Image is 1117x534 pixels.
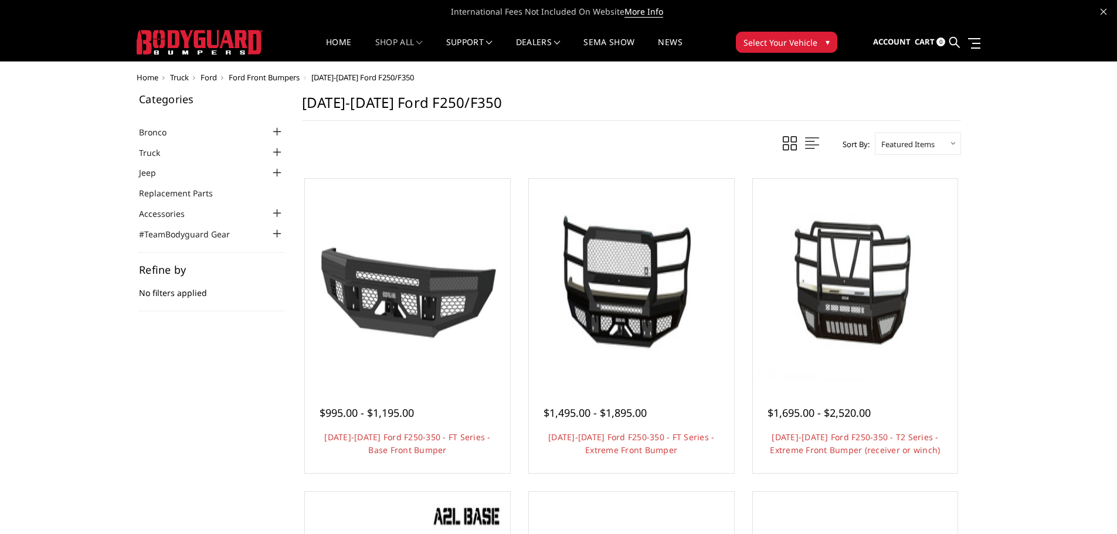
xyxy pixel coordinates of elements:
span: $1,495.00 - $1,895.00 [544,406,647,420]
a: [DATE]-[DATE] Ford F250-350 - FT Series - Base Front Bumper [324,431,490,455]
h1: [DATE]-[DATE] Ford F250/F350 [302,94,961,121]
span: Cart [915,36,935,47]
a: Ford Front Bumpers [229,72,300,83]
button: Select Your Vehicle [736,32,837,53]
a: shop all [375,38,423,61]
span: Account [873,36,911,47]
a: Support [446,38,493,61]
a: Ford [201,72,217,83]
div: No filters applied [139,264,284,311]
a: News [658,38,682,61]
a: Dealers [516,38,561,61]
a: Cart 0 [915,26,945,58]
a: [DATE]-[DATE] Ford F250-350 - FT Series - Extreme Front Bumper [548,431,714,455]
a: 2017-2022 Ford F250-350 - FT Series - Extreme Front Bumper 2017-2022 Ford F250-350 - FT Series - ... [532,182,731,381]
span: [DATE]-[DATE] Ford F250/F350 [311,72,414,83]
a: Replacement Parts [139,187,228,199]
a: More Info [624,6,663,18]
span: $1,695.00 - $2,520.00 [768,406,871,420]
a: Truck [170,72,189,83]
a: Jeep [139,166,171,179]
a: Bronco [139,126,181,138]
span: $995.00 - $1,195.00 [320,406,414,420]
a: Home [326,38,351,61]
a: #TeamBodyguard Gear [139,228,245,240]
a: Truck [139,147,175,159]
span: 0 [936,38,945,46]
span: ▾ [826,36,830,48]
label: Sort By: [836,135,870,153]
h5: Refine by [139,264,284,275]
a: 2017-2022 Ford F250-350 - T2 Series - Extreme Front Bumper (receiver or winch) 2017-2022 Ford F25... [756,182,955,381]
a: [DATE]-[DATE] Ford F250-350 - T2 Series - Extreme Front Bumper (receiver or winch) [770,431,940,455]
img: BODYGUARD BUMPERS [137,30,263,55]
span: Select Your Vehicle [743,36,817,49]
img: 2017-2022 Ford F250-350 - FT Series - Base Front Bumper [308,182,507,381]
h5: Categories [139,94,284,104]
a: Account [873,26,911,58]
a: Home [137,72,158,83]
a: Accessories [139,208,199,220]
a: SEMA Show [583,38,634,61]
